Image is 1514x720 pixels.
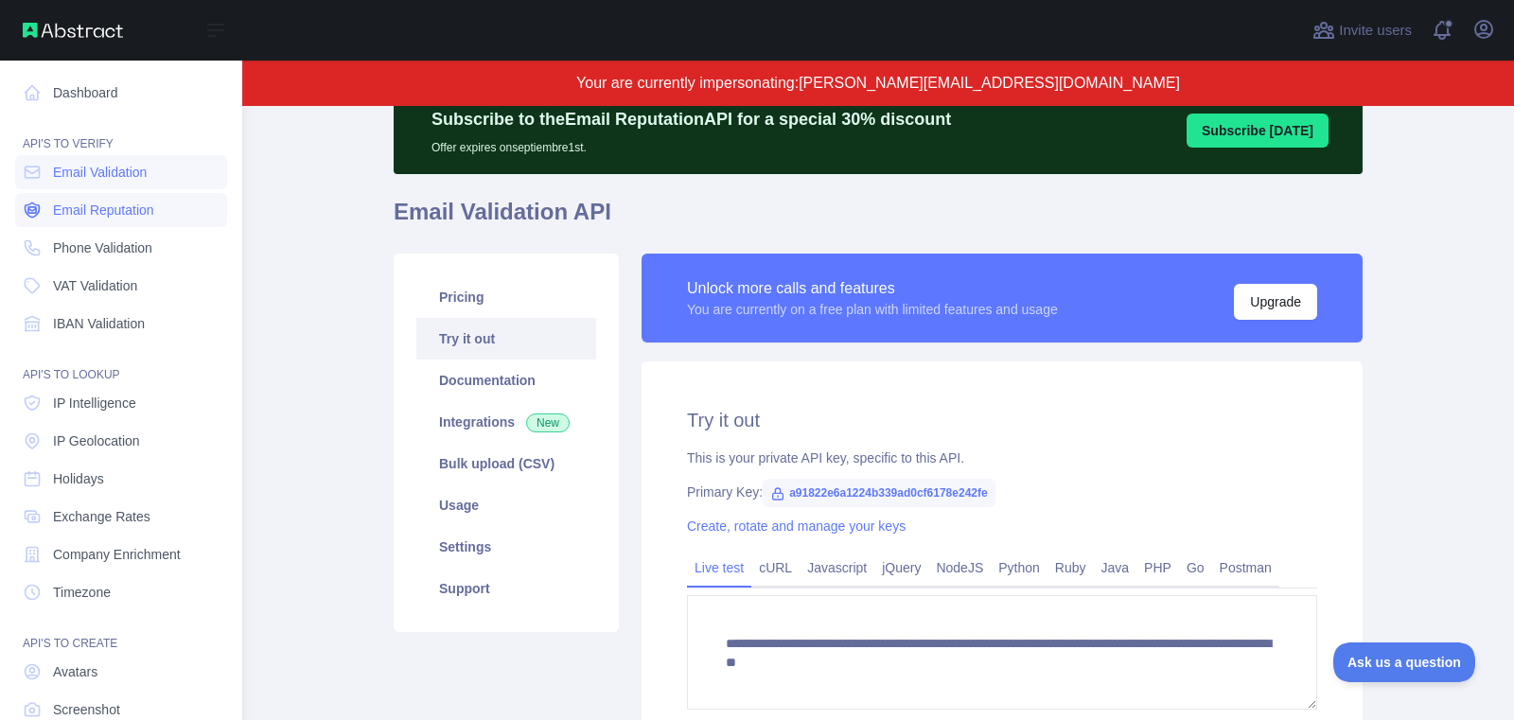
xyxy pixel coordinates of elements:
[874,553,928,583] a: jQuery
[576,75,799,91] span: Your are currently impersonating:
[15,575,227,609] a: Timezone
[416,276,596,318] a: Pricing
[53,314,145,333] span: IBAN Validation
[431,132,951,155] p: Offer expires on septiembre 1st.
[1212,553,1279,583] a: Postman
[1339,20,1412,42] span: Invite users
[416,484,596,526] a: Usage
[1187,114,1329,148] button: Subscribe [DATE]
[991,553,1047,583] a: Python
[15,537,227,571] a: Company Enrichment
[799,75,1180,91] span: [PERSON_NAME][EMAIL_ADDRESS][DOMAIN_NAME]
[53,276,137,295] span: VAT Validation
[687,277,1058,300] div: Unlock more calls and features
[800,553,874,583] a: Javascript
[15,114,227,151] div: API'S TO VERIFY
[15,386,227,420] a: IP Intelligence
[53,662,97,681] span: Avatars
[15,424,227,458] a: IP Geolocation
[1179,553,1212,583] a: Go
[687,300,1058,319] div: You are currently on a free plan with limited features and usage
[687,518,906,534] a: Create, rotate and manage your keys
[15,155,227,189] a: Email Validation
[53,163,147,182] span: Email Validation
[53,201,154,220] span: Email Reputation
[53,431,140,450] span: IP Geolocation
[53,545,181,564] span: Company Enrichment
[15,500,227,534] a: Exchange Rates
[928,553,991,583] a: NodeJS
[394,197,1363,242] h1: Email Validation API
[1047,553,1094,583] a: Ruby
[1234,284,1317,320] button: Upgrade
[687,407,1317,433] h2: Try it out
[1333,642,1476,682] iframe: Toggle Customer Support
[1094,553,1137,583] a: Java
[687,553,751,583] a: Live test
[15,344,227,382] div: API'S TO LOOKUP
[416,401,596,443] a: Integrations New
[526,413,570,432] span: New
[687,483,1317,501] div: Primary Key:
[53,238,152,257] span: Phone Validation
[1136,553,1179,583] a: PHP
[53,469,104,488] span: Holidays
[416,568,596,609] a: Support
[416,360,596,401] a: Documentation
[431,106,951,132] p: Subscribe to the Email Reputation API for a special 30 % discount
[763,479,995,507] span: a91822e6a1224b339ad0cf6178e242fe
[53,394,136,413] span: IP Intelligence
[15,613,227,651] div: API'S TO CREATE
[15,193,227,227] a: Email Reputation
[15,269,227,303] a: VAT Validation
[53,583,111,602] span: Timezone
[416,526,596,568] a: Settings
[23,23,123,38] img: Abstract API
[53,507,150,526] span: Exchange Rates
[1309,15,1416,45] button: Invite users
[15,462,227,496] a: Holidays
[751,553,800,583] a: cURL
[53,700,120,719] span: Screenshot
[416,318,596,360] a: Try it out
[687,448,1317,467] div: This is your private API key, specific to this API.
[416,443,596,484] a: Bulk upload (CSV)
[15,76,227,110] a: Dashboard
[15,231,227,265] a: Phone Validation
[15,307,227,341] a: IBAN Validation
[15,655,227,689] a: Avatars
